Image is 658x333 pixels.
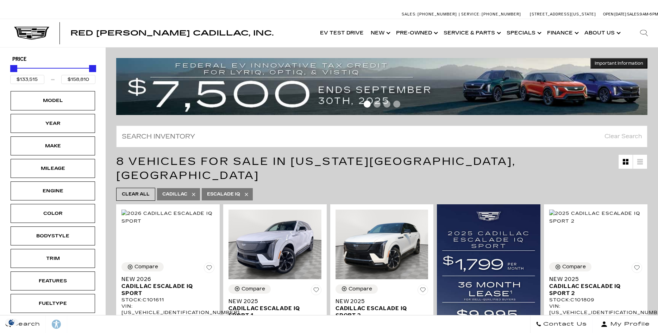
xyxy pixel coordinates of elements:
[549,210,642,225] img: 2025 Cadillac ESCALADE IQ Sport 2
[121,210,214,225] img: 2026 Cadillac ESCALADE IQ Sport
[35,120,70,127] div: Year
[134,264,158,270] div: Compare
[116,126,647,147] input: Search Inventory
[336,298,423,305] span: New 2025
[228,298,321,319] a: New 2025Cadillac ESCALADE IQ Sport 1
[228,298,316,305] span: New 2025
[530,12,596,17] a: [STREET_ADDRESS][US_STATE]
[393,101,400,108] span: Go to slide 4
[11,204,95,223] div: ColorColor
[530,315,593,333] a: Contact Us
[35,165,70,172] div: Mileage
[627,12,640,17] span: Sales:
[549,303,642,316] div: VIN: [US_VEHICLE_IDENTIFICATION_NUMBER]
[549,297,642,303] div: Stock : C101809
[70,30,274,37] a: Red [PERSON_NAME] Cadillac, Inc.
[374,101,381,108] span: Go to slide 2
[482,12,521,17] span: [PHONE_NUMBER]
[14,27,49,40] img: Cadillac Dark Logo with Cadillac White Text
[393,19,440,47] a: Pre-Owned
[242,286,265,292] div: Compare
[228,284,271,294] button: Compare Vehicle
[12,56,93,63] h5: Price
[544,19,581,47] a: Finance
[11,294,95,313] div: FueltypeFueltype
[35,232,70,240] div: Bodystyle
[311,284,321,298] button: Save Vehicle
[336,210,428,279] img: 2025 Cadillac ESCALADE IQ Sport 2
[541,319,587,329] span: Contact Us
[336,305,423,319] span: Cadillac ESCALADE IQ Sport 2
[35,255,70,262] div: Trim
[121,297,214,303] div: Stock : C101611
[116,155,516,182] span: 8 Vehicles for Sale in [US_STATE][GEOGRAPHIC_DATA], [GEOGRAPHIC_DATA]
[116,58,647,115] img: vrp-tax-ending-august-version
[35,97,70,104] div: Model
[402,12,416,17] span: Sales:
[89,65,96,72] div: Maximum Price
[35,277,70,285] div: Features
[10,65,17,72] div: Minimum Price
[418,12,457,17] span: [PHONE_NUMBER]
[402,12,459,16] a: Sales: [PHONE_NUMBER]
[608,319,650,329] span: My Profile
[459,12,523,16] a: Service: [PHONE_NUMBER]
[317,19,367,47] a: EV Test Drive
[581,19,623,47] a: About Us
[336,298,428,319] a: New 2025Cadillac ESCALADE IQ Sport 2
[632,262,642,276] button: Save Vehicle
[35,187,70,195] div: Engine
[121,283,209,297] span: Cadillac ESCALADE IQ Sport
[35,142,70,150] div: Make
[122,190,150,199] span: Clear All
[593,315,658,333] button: Open user profile menu
[11,136,95,155] div: MakeMake
[11,114,95,133] div: YearYear
[549,262,591,271] button: Compare Vehicle
[549,276,637,283] span: New 2025
[121,262,164,271] button: Compare Vehicle
[61,75,95,84] input: Maximum
[11,91,95,110] div: ModelModel
[590,58,647,69] button: Important Information
[35,300,70,307] div: Fueltype
[121,276,214,297] a: New 2026Cadillac ESCALADE IQ Sport
[461,12,481,17] span: Service:
[349,286,372,292] div: Compare
[418,284,428,298] button: Save Vehicle
[204,262,214,276] button: Save Vehicle
[228,305,316,319] span: Cadillac ESCALADE IQ Sport 1
[11,271,95,290] div: FeaturesFeatures
[383,101,390,108] span: Go to slide 3
[10,75,44,84] input: Minimum
[11,319,40,329] span: Search
[440,19,503,47] a: Service & Parts
[121,303,214,316] div: VIN: [US_VEHICLE_IDENTIFICATION_NUMBER]
[11,226,95,245] div: BodystyleBodystyle
[70,29,274,37] span: Red [PERSON_NAME] Cadillac, Inc.
[562,264,586,270] div: Compare
[35,210,70,217] div: Color
[121,276,209,283] span: New 2026
[603,12,626,17] span: Open [DATE]
[364,101,371,108] span: Go to slide 1
[11,249,95,268] div: TrimTrim
[162,190,187,199] span: Cadillac
[11,159,95,178] div: MileageMileage
[4,319,20,326] img: Opt-Out Icon
[228,210,321,279] img: 2025 Cadillac ESCALADE IQ Sport 1
[549,276,642,297] a: New 2025Cadillac ESCALADE IQ Sport 2
[549,283,637,297] span: Cadillac ESCALADE IQ Sport 2
[207,190,240,199] span: Escalade IQ
[595,60,643,66] span: Important Information
[640,12,658,17] span: 9 AM-6 PM
[11,181,95,200] div: EngineEngine
[10,63,95,84] div: Price
[503,19,544,47] a: Specials
[4,319,20,326] section: Click to Open Cookie Consent Modal
[367,19,393,47] a: New
[336,284,378,294] button: Compare Vehicle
